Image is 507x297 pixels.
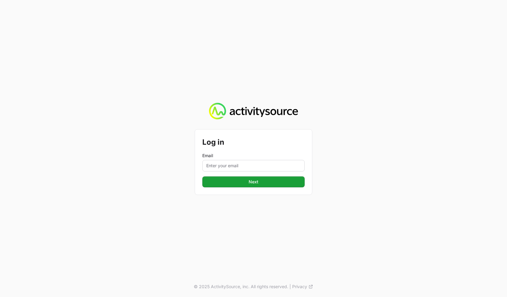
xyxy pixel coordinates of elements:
[202,153,305,159] label: Email
[249,178,258,186] span: Next
[292,284,313,290] a: Privacy
[194,284,288,290] p: © 2025 ActivitySource, inc. All rights reserved.
[289,284,291,290] span: |
[202,137,305,148] h2: Log in
[202,160,305,171] input: Enter your email
[209,103,298,120] img: Activity Source
[202,176,305,187] button: Next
